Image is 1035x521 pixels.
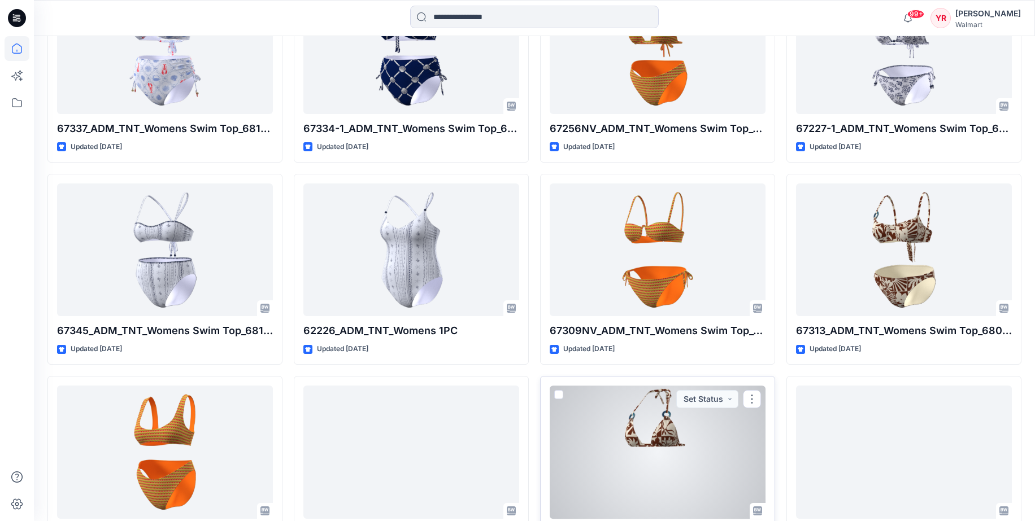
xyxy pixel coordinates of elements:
p: Updated [DATE] [563,343,615,355]
p: Updated [DATE] [317,141,368,153]
a: 67314_ADM_TNT_Womens Swim Top_68101_ADM_TNT_Womens Swim Bottom [303,386,519,519]
p: 67309NV_ADM_TNT_Womens Swim Top_68064NV_ADM_TNT_Womens Swim Bottom [550,323,766,339]
p: 67334-1_ADM_TNT_Womens Swim Top_68120_ADM_TNT_Womens Swim Bottom [303,121,519,137]
p: 67345_ADM_TNT_Womens Swim Top_68122_ADM_TNT_Womens Swim Bottom [57,323,273,339]
p: 67337_ADM_TNT_Womens Swim Top_68114_ADM_TNT_Womens Swim Bottom [57,121,273,137]
span: 99+ [907,10,924,19]
p: 67256NV_ADM_TNT_Womens Swim Top_68058NV_ADM_TNT_Womens Swim Bottom [550,121,766,137]
p: Updated [DATE] [71,141,122,153]
p: 62226_ADM_TNT_Womens 1PC [303,323,519,339]
div: Walmart [955,20,1021,29]
a: 67313_ADM_TNT_Womens Swim Top_68080_ADM_TNT_Womens Swim Bottom [796,183,1012,317]
a: 67345_ADM_TNT_Womens Swim Top_68122_ADM_TNT_Womens Swim Bottom [57,183,273,317]
p: Updated [DATE] [563,141,615,153]
p: Updated [DATE] [810,141,861,153]
p: Updated [DATE] [317,343,368,355]
a: 62226_ADM_TNT_Womens 1PC [303,183,519,317]
p: Updated [DATE] [71,343,122,355]
p: 67227-1_ADM_TNT_Womens Swim Top_68121_ADM_TNT_Womens Swim Bottom [796,121,1012,137]
div: [PERSON_NAME] [955,7,1021,20]
a: 26071NV_ADM_TNT_Womens Cover Up [796,386,1012,519]
div: YR [930,8,951,28]
a: 67312_ADM_TNT_Womens Swim Top_68100_ADM_TNT_Womens Swim Bottom [550,386,766,519]
a: 67309NV_ADM_TNT_Womens Swim Top_68064NV_ADM_TNT_Womens Swim Bottom [550,183,766,317]
a: 67267NV_ADM_TNT_Womens Swim Top_68120NV_ADM_TNT_Womens Swim Bottom [57,386,273,519]
p: Updated [DATE] [810,343,861,355]
p: 67313_ADM_TNT_Womens Swim Top_68080_ADM_TNT_Womens Swim Bottom [796,323,1012,339]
